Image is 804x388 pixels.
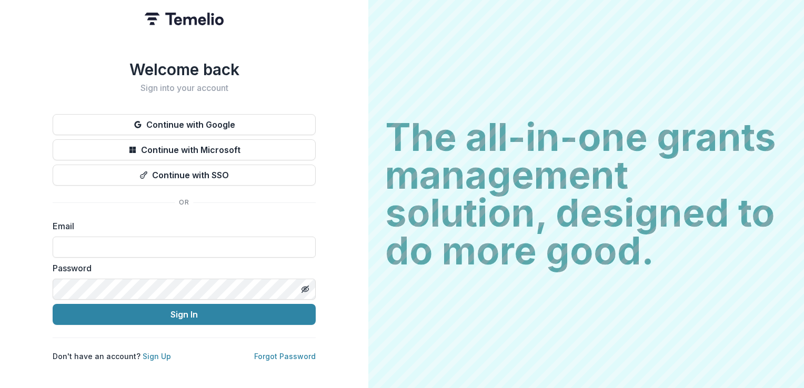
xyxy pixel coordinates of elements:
img: Temelio [145,13,224,25]
h1: Welcome back [53,60,316,79]
a: Forgot Password [254,352,316,361]
button: Continue with Google [53,114,316,135]
label: Email [53,220,309,232]
h2: Sign into your account [53,83,316,93]
button: Continue with SSO [53,165,316,186]
label: Password [53,262,309,274]
button: Continue with Microsoft [53,139,316,160]
button: Toggle password visibility [297,281,314,298]
button: Sign In [53,304,316,325]
a: Sign Up [143,352,171,361]
p: Don't have an account? [53,351,171,362]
